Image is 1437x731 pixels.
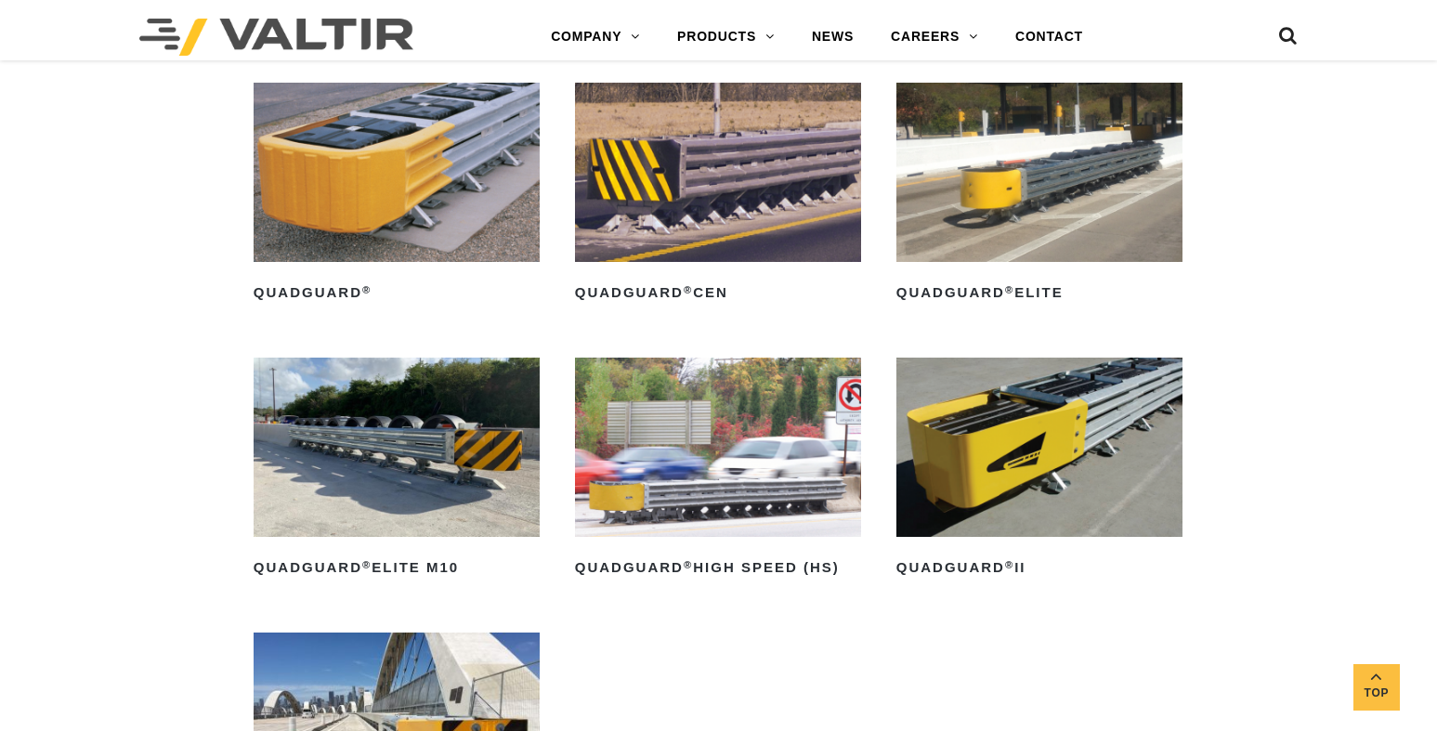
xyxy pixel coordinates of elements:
sup: ® [684,284,693,295]
a: CONTACT [997,19,1102,56]
a: QuadGuard®CEN [575,83,861,307]
img: Valtir [139,19,413,56]
h2: QuadGuard II [896,554,1182,583]
a: QuadGuard®II [896,358,1182,582]
a: NEWS [793,19,872,56]
sup: ® [362,284,372,295]
h2: QuadGuard High Speed (HS) [575,554,861,583]
a: QuadGuard®Elite M10 [254,358,540,582]
sup: ® [684,559,693,570]
h2: QuadGuard [254,279,540,308]
a: QuadGuard®Elite [896,83,1182,307]
a: CAREERS [872,19,997,56]
a: QuadGuard® [254,83,540,307]
a: PRODUCTS [659,19,793,56]
h2: QuadGuard Elite M10 [254,554,540,583]
sup: ® [362,559,372,570]
h2: QuadGuard Elite [896,279,1182,308]
a: COMPANY [532,19,659,56]
sup: ® [1005,284,1014,295]
a: QuadGuard®High Speed (HS) [575,358,861,582]
sup: ® [1005,559,1014,570]
h2: QuadGuard CEN [575,279,861,308]
span: Top [1353,683,1400,704]
a: Top [1353,664,1400,711]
